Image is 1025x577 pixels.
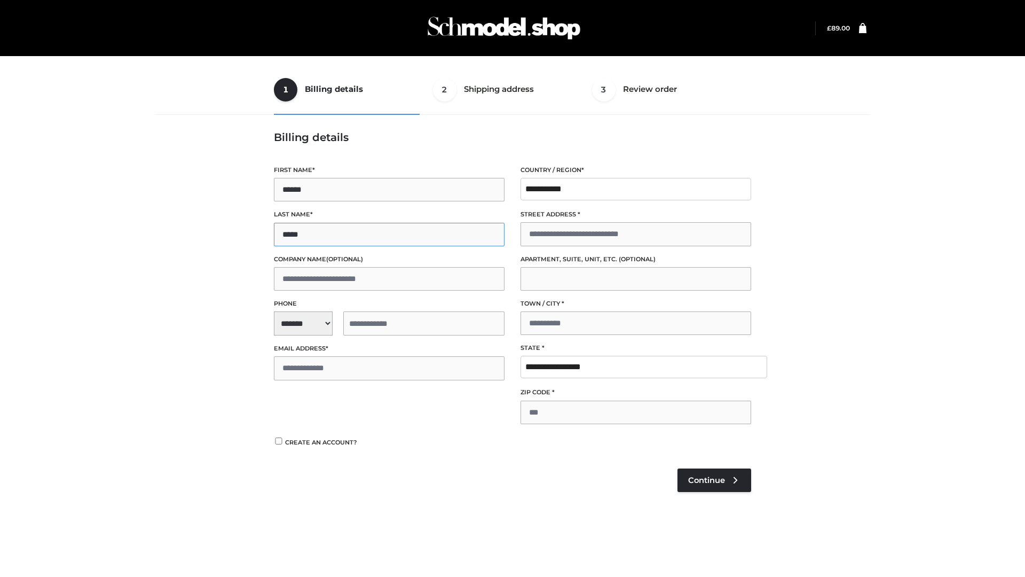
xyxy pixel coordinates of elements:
label: ZIP Code [521,387,751,397]
span: £ [827,24,831,32]
label: Town / City [521,299,751,309]
label: Country / Region [521,165,751,175]
bdi: 89.00 [827,24,850,32]
span: (optional) [619,255,656,263]
h3: Billing details [274,131,751,144]
a: Continue [677,469,751,492]
label: Apartment, suite, unit, etc. [521,254,751,264]
label: Last name [274,209,504,220]
label: State [521,343,751,353]
label: Phone [274,299,504,309]
input: Create an account? [274,438,283,445]
label: Email address [274,344,504,354]
label: Company name [274,254,504,264]
span: Create an account? [285,439,357,446]
label: First name [274,165,504,175]
label: Street address [521,209,751,220]
span: Continue [688,475,725,485]
span: (optional) [326,255,363,263]
a: £89.00 [827,24,850,32]
img: Schmodel Admin 964 [424,7,584,49]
